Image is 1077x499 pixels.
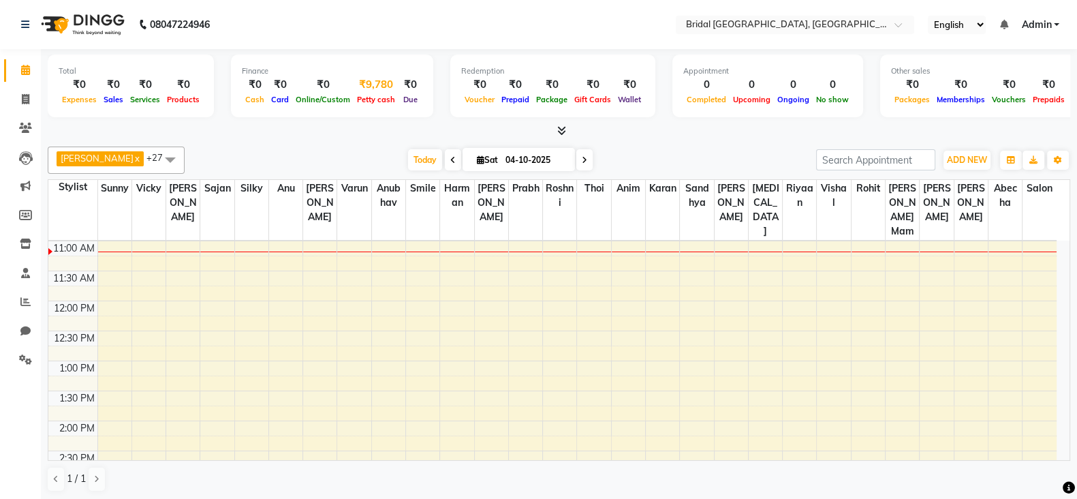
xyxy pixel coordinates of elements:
div: ₹0 [498,77,533,93]
span: 1 / 1 [67,472,86,486]
div: 11:00 AM [50,241,97,256]
span: Sajan [200,180,234,197]
div: 0 [774,77,813,93]
span: Anubhav [372,180,405,211]
div: 2:30 PM [57,451,97,466]
span: Sandhya [680,180,713,211]
span: [PERSON_NAME] [715,180,748,226]
div: ₹0 [127,77,163,93]
div: ₹0 [399,77,422,93]
div: 12:30 PM [51,331,97,346]
a: x [134,153,140,164]
div: 0 [730,77,774,93]
span: Package [533,95,571,104]
span: Ongoing [774,95,813,104]
div: ₹0 [59,77,100,93]
span: +27 [146,152,173,163]
span: Card [268,95,292,104]
div: ₹0 [933,77,988,93]
span: Vishal [817,180,850,211]
div: Stylist [48,180,97,194]
span: [PERSON_NAME] [303,180,337,226]
span: Anim [612,180,645,197]
span: Packages [891,95,933,104]
div: 11:30 AM [50,271,97,286]
span: Karan [646,180,679,197]
div: ₹0 [614,77,644,93]
span: Anu [269,180,302,197]
span: Prabh [509,180,542,197]
span: Wallet [614,95,644,104]
input: Search Appointment [816,149,935,170]
div: ₹0 [891,77,933,93]
span: No show [813,95,852,104]
div: 12:00 PM [51,301,97,316]
span: Today [408,149,442,170]
span: Prepaids [1029,95,1068,104]
span: Varun [337,180,371,197]
div: Redemption [461,65,644,77]
div: 1:00 PM [57,361,97,376]
span: [PERSON_NAME] [954,180,988,226]
div: ₹0 [100,77,127,93]
span: Silky [235,180,268,197]
span: Gift Cards [571,95,614,104]
span: [PERSON_NAME] [166,180,200,226]
div: 0 [683,77,730,93]
img: logo [35,5,128,44]
div: Finance [242,65,422,77]
div: ₹9,780 [354,77,399,93]
span: Harman [440,180,473,211]
div: ₹0 [292,77,354,93]
span: Sales [100,95,127,104]
span: Online/Custom [292,95,354,104]
span: [PERSON_NAME] mam [886,180,919,240]
span: Memberships [933,95,988,104]
span: Rohit [852,180,885,197]
div: ₹0 [461,77,498,93]
span: Expenses [59,95,100,104]
span: Riyaan [783,180,816,211]
span: Cash [242,95,268,104]
span: salon [1023,180,1057,197]
div: 2:00 PM [57,421,97,436]
span: Abecha [988,180,1022,211]
div: 0 [813,77,852,93]
div: Total [59,65,203,77]
span: Voucher [461,95,498,104]
div: ₹0 [163,77,203,93]
span: [PERSON_NAME] [920,180,953,226]
div: ₹0 [1029,77,1068,93]
span: Completed [683,95,730,104]
button: ADD NEW [943,151,990,170]
b: 08047224946 [150,5,210,44]
input: 2025-10-04 [501,150,569,170]
div: ₹0 [268,77,292,93]
span: ADD NEW [947,155,987,165]
span: [PERSON_NAME] [61,153,134,164]
div: 1:30 PM [57,391,97,406]
div: Appointment [683,65,852,77]
div: ₹0 [533,77,571,93]
span: Sat [473,155,501,165]
div: ₹0 [571,77,614,93]
span: [MEDICAL_DATA] [749,180,782,240]
span: Smile [406,180,439,197]
span: Roshni [543,180,576,211]
span: Prepaid [498,95,533,104]
span: Thoi [577,180,610,197]
span: Products [163,95,203,104]
div: ₹0 [242,77,268,93]
div: ₹0 [988,77,1029,93]
span: [PERSON_NAME] [475,180,508,226]
span: Admin [1021,18,1051,32]
span: Vouchers [988,95,1029,104]
span: Upcoming [730,95,774,104]
span: Vicky [132,180,166,197]
span: Petty cash [354,95,399,104]
span: Sunny [98,180,131,197]
span: Due [400,95,421,104]
span: Services [127,95,163,104]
